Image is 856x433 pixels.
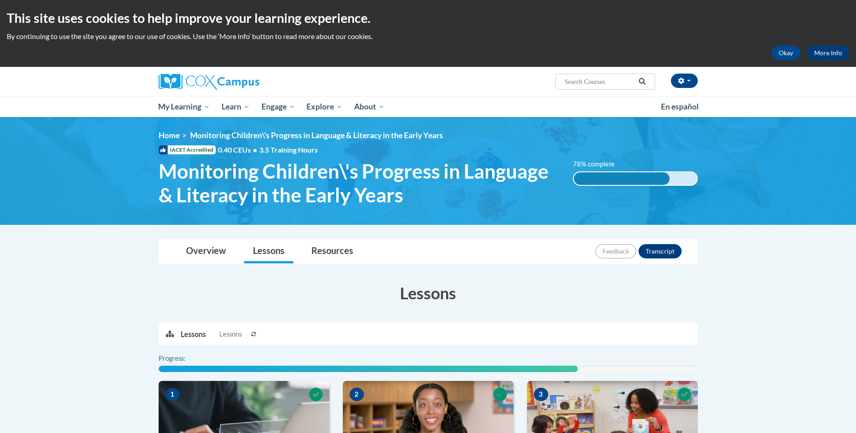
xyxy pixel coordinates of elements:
button: Okay [772,46,800,60]
img: Cox Campus [159,74,259,90]
div: 78% complete [574,172,670,185]
span: Explore [306,101,342,112]
button: Search [635,76,649,87]
button: Account Settings [671,74,698,88]
span: 3 [534,388,548,401]
span: My Learning [158,101,210,112]
h2: This site uses cookies to help improve your learning experience. [7,9,849,27]
a: About [348,96,390,117]
span: Learn [222,101,250,112]
a: More Info [807,46,849,60]
span: En español [661,102,699,111]
a: Home [159,131,180,140]
p: Lessons [181,329,206,339]
a: Resources [302,240,362,263]
span: 3.5 Training Hours [259,145,318,154]
a: Explore [301,96,348,117]
span: IACET Accredited [159,145,216,154]
label: Progress: [159,354,210,363]
a: My Learning [153,96,216,117]
span: 0.40 CEUs [218,145,259,155]
p: By continuing to use the site you agree to our use of cookies. Use the ‘More info’ button to read... [7,31,849,41]
span: About [354,101,385,112]
span: Monitoring Children\'s Progress in Language & Literacy in the Early Years [190,131,443,140]
span: Monitoring Children\'s Progress in Language & Literacy in the Early Years [159,159,560,207]
button: Transcript [639,244,682,258]
span: Lessons [219,329,242,339]
a: Lessons [244,240,293,263]
div: Main menu [145,96,711,117]
span: Engage [262,101,295,112]
span: 2 [350,388,364,401]
a: Engage [256,96,301,117]
span: 1 [165,388,180,401]
label: 78% complete [573,159,625,169]
h3: Lessons [159,282,698,304]
a: Overview [177,240,235,263]
button: Feedback [595,244,636,258]
a: En español [655,97,705,116]
input: Search Courses [563,76,635,87]
span: • [253,145,257,154]
a: Learn [216,96,256,117]
a: Cox Campus [159,74,329,90]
